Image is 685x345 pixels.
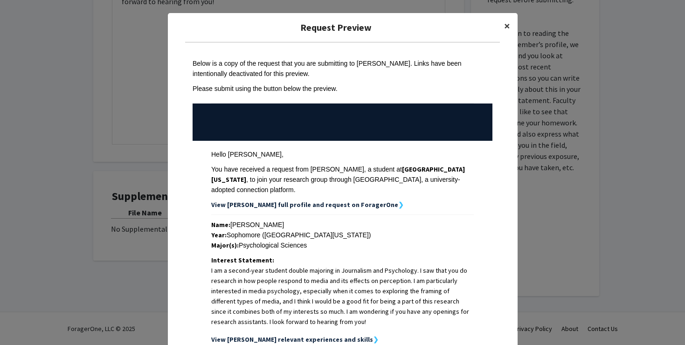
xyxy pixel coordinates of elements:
[211,266,469,326] span: I am a second-year student double majoring in Journalism and Psychology. I saw that you do resear...
[211,256,274,264] strong: Interest Statement:
[211,220,474,230] div: [PERSON_NAME]
[193,83,492,94] div: Please submit using the button below the preview.
[211,240,474,250] div: Psychological Sciences
[211,164,474,195] div: You have received a request from [PERSON_NAME], a student at , to join your research group throug...
[211,230,474,240] div: Sophomore ([GEOGRAPHIC_DATA][US_STATE])
[175,21,497,34] h5: Request Preview
[211,241,239,249] strong: Major(s):
[504,19,510,33] span: ×
[497,13,518,39] button: Close
[211,221,230,229] strong: Name:
[211,200,398,209] strong: View [PERSON_NAME] full profile and request on ForagerOne
[193,58,492,79] div: Below is a copy of the request that you are submitting to [PERSON_NAME]. Links have been intentio...
[373,335,379,344] strong: ❯
[211,335,373,344] strong: View [PERSON_NAME] relevant experiences and skills
[211,231,227,239] strong: Year:
[211,149,474,159] div: Hello [PERSON_NAME],
[398,200,404,209] strong: ❯
[7,303,40,338] iframe: Chat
